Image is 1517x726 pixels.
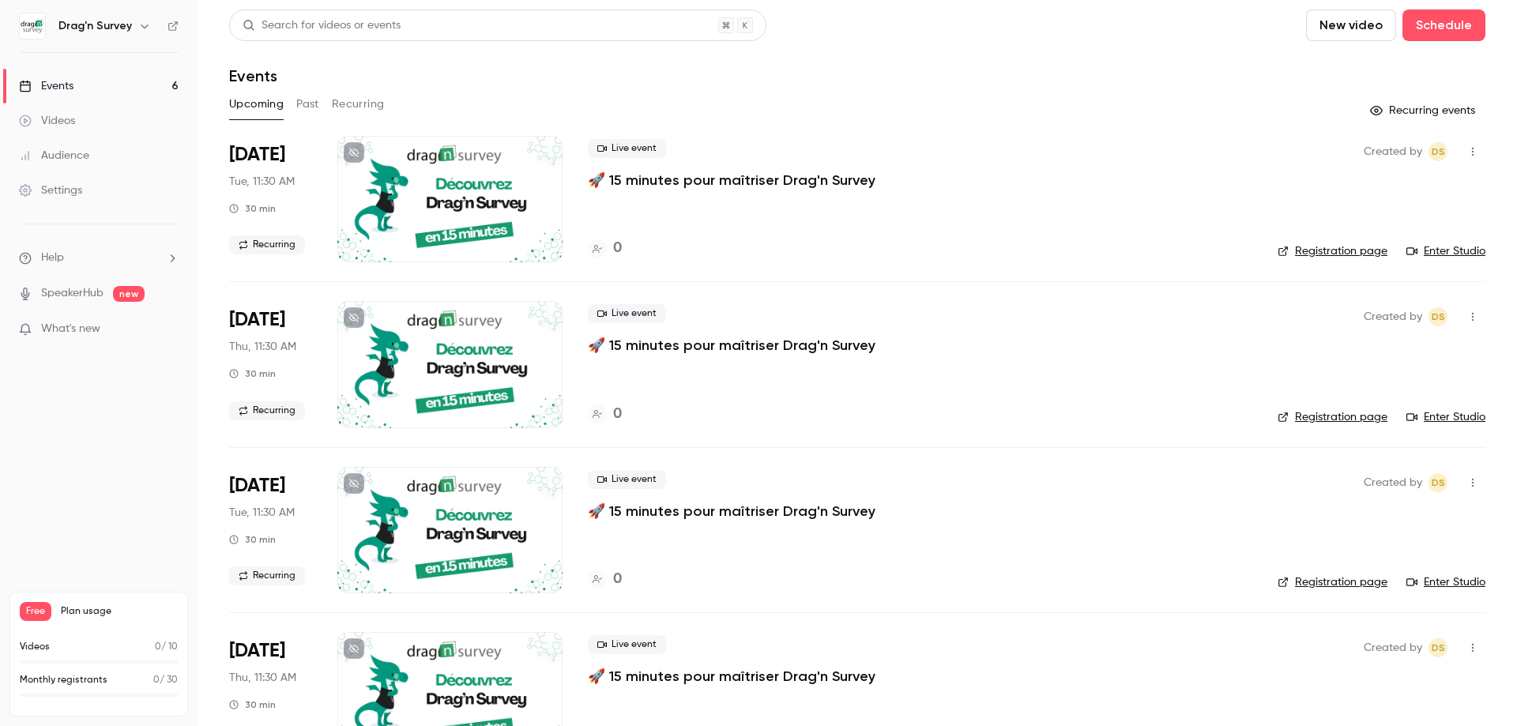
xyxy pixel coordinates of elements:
[1429,473,1447,492] span: Drag'n Survey
[1432,142,1445,161] span: DS
[588,569,622,590] a: 0
[1364,307,1422,326] span: Created by
[229,467,312,593] div: Sep 9 Tue, 11:30 AM (Europe/Paris)
[1364,142,1422,161] span: Created by
[229,339,296,355] span: Thu, 11:30 AM
[20,673,107,687] p: Monthly registrants
[1406,574,1485,590] a: Enter Studio
[229,566,305,585] span: Recurring
[1429,638,1447,657] span: Drag'n Survey
[229,367,276,380] div: 30 min
[229,533,276,546] div: 30 min
[1429,142,1447,161] span: Drag'n Survey
[20,640,50,654] p: Videos
[58,18,132,34] h6: Drag'n Survey
[229,698,276,711] div: 30 min
[1429,307,1447,326] span: Drag'n Survey
[41,321,100,337] span: What's new
[1278,243,1387,259] a: Registration page
[1306,9,1396,41] button: New video
[296,92,319,117] button: Past
[613,238,622,259] h4: 0
[588,635,666,654] span: Live event
[153,673,178,687] p: / 30
[19,182,82,198] div: Settings
[19,113,75,129] div: Videos
[160,322,179,337] iframe: Noticeable Trigger
[1278,409,1387,425] a: Registration page
[61,605,178,618] span: Plan usage
[229,473,285,498] span: [DATE]
[229,142,285,167] span: [DATE]
[613,569,622,590] h4: 0
[613,404,622,425] h4: 0
[20,13,45,39] img: Drag'n Survey
[41,285,104,302] a: SpeakerHub
[155,640,178,654] p: / 10
[229,505,295,521] span: Tue, 11:30 AM
[229,301,312,427] div: Sep 4 Thu, 11:30 AM (Europe/Paris)
[1278,574,1387,590] a: Registration page
[1363,98,1485,123] button: Recurring events
[229,202,276,215] div: 30 min
[229,638,285,664] span: [DATE]
[588,404,622,425] a: 0
[588,238,622,259] a: 0
[41,250,64,266] span: Help
[229,66,277,85] h1: Events
[243,17,401,34] div: Search for videos or events
[229,92,284,117] button: Upcoming
[229,670,296,686] span: Thu, 11:30 AM
[588,667,875,686] a: 🚀 15 minutes pour maîtriser Drag'n Survey
[1406,243,1485,259] a: Enter Studio
[588,470,666,489] span: Live event
[1402,9,1485,41] button: Schedule
[1432,473,1445,492] span: DS
[588,304,666,323] span: Live event
[1432,638,1445,657] span: DS
[20,602,51,621] span: Free
[588,139,666,158] span: Live event
[1364,473,1422,492] span: Created by
[229,136,312,262] div: Sep 2 Tue, 11:30 AM (Europe/Paris)
[19,78,73,94] div: Events
[1432,307,1445,326] span: DS
[153,675,160,685] span: 0
[229,235,305,254] span: Recurring
[155,642,161,652] span: 0
[113,286,145,302] span: new
[229,174,295,190] span: Tue, 11:30 AM
[588,502,875,521] a: 🚀 15 minutes pour maîtriser Drag'n Survey
[332,92,385,117] button: Recurring
[1364,638,1422,657] span: Created by
[229,307,285,333] span: [DATE]
[229,401,305,420] span: Recurring
[588,336,875,355] a: 🚀 15 minutes pour maîtriser Drag'n Survey
[1406,409,1485,425] a: Enter Studio
[588,171,875,190] a: 🚀 15 minutes pour maîtriser Drag'n Survey
[19,148,89,164] div: Audience
[19,250,179,266] li: help-dropdown-opener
